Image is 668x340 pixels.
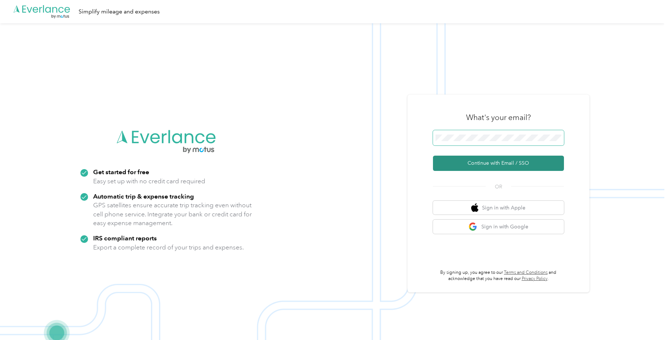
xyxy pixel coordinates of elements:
[469,222,478,231] img: google logo
[433,156,564,171] button: Continue with Email / SSO
[466,112,531,123] h3: What's your email?
[79,7,160,16] div: Simplify mileage and expenses
[433,269,564,282] p: By signing up, you agree to our and acknowledge that you have read our .
[93,243,244,252] p: Export a complete record of your trips and expenses.
[93,168,149,176] strong: Get started for free
[93,192,194,200] strong: Automatic trip & expense tracking
[93,234,157,242] strong: IRS compliant reports
[471,203,478,212] img: apple logo
[93,177,205,186] p: Easy set up with no credit card required
[522,276,548,281] a: Privacy Policy
[433,220,564,234] button: google logoSign in with Google
[433,201,564,215] button: apple logoSign in with Apple
[486,183,511,191] span: OR
[93,201,252,228] p: GPS satellites ensure accurate trip tracking even without cell phone service. Integrate your bank...
[504,270,548,275] a: Terms and Conditions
